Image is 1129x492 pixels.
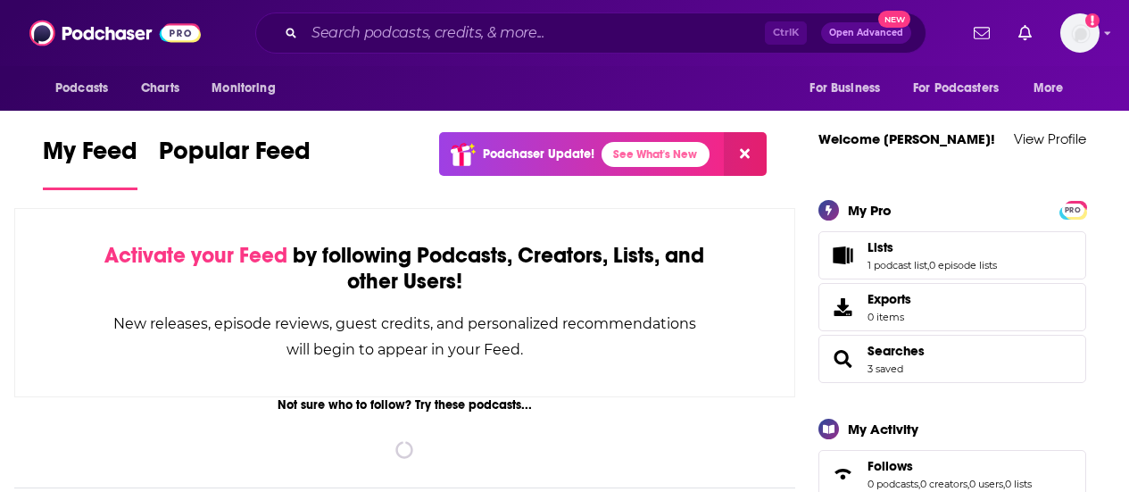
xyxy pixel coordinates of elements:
span: Monitoring [212,76,275,101]
a: Welcome [PERSON_NAME]! [818,130,995,147]
span: Ctrl K [765,21,807,45]
a: Show notifications dropdown [1011,18,1039,48]
a: PRO [1062,202,1083,215]
div: by following Podcasts, Creators, Lists, and other Users! [104,243,705,295]
button: Show profile menu [1060,13,1100,53]
a: Searches [825,346,860,371]
span: Lists [818,231,1086,279]
a: Searches [868,343,925,359]
span: Logged in as mdekoning [1060,13,1100,53]
span: For Podcasters [913,76,999,101]
span: Exports [868,291,911,307]
button: open menu [199,71,298,105]
span: Searches [818,335,1086,383]
div: New releases, episode reviews, guest credits, and personalized recommendations will begin to appe... [104,311,705,363]
a: 0 users [969,478,1003,490]
a: Charts [129,71,190,105]
span: Activate your Feed [104,242,287,269]
div: Not sure who to follow? Try these podcasts... [14,397,795,413]
span: My Feed [43,136,137,177]
button: open menu [43,71,131,105]
a: 0 podcasts [868,478,918,490]
span: Follows [868,458,913,474]
a: Show notifications dropdown [967,18,997,48]
span: , [918,478,920,490]
a: 0 episode lists [929,259,997,271]
span: Open Advanced [829,29,903,38]
p: Podchaser Update! [483,146,594,162]
button: open menu [901,71,1025,105]
svg: Add a profile image [1085,13,1100,28]
span: , [927,259,929,271]
div: My Pro [848,202,892,219]
span: More [1034,76,1064,101]
a: 0 lists [1005,478,1032,490]
span: Popular Feed [159,136,311,177]
span: New [878,11,910,28]
a: My Feed [43,136,137,190]
input: Search podcasts, credits, & more... [304,19,765,47]
button: Open AdvancedNew [821,22,911,44]
span: Lists [868,239,893,255]
a: See What's New [602,142,710,167]
div: Search podcasts, credits, & more... [255,13,926,54]
a: Lists [825,243,860,268]
img: User Profile [1060,13,1100,53]
a: Follows [825,462,860,487]
span: , [967,478,969,490]
a: View Profile [1014,130,1086,147]
span: 0 items [868,311,911,323]
a: Exports [818,283,1086,331]
img: Podchaser - Follow, Share and Rate Podcasts [29,16,201,50]
button: open menu [797,71,902,105]
div: My Activity [848,421,918,438]
span: Podcasts [55,76,108,101]
span: , [1003,478,1005,490]
a: Lists [868,239,997,255]
a: 3 saved [868,363,903,375]
span: Exports [825,295,860,320]
a: 0 creators [920,478,967,490]
span: For Business [809,76,880,101]
a: Popular Feed [159,136,311,190]
a: Follows [868,458,1032,474]
a: 1 podcast list [868,259,927,271]
span: Charts [141,76,179,101]
button: open menu [1021,71,1086,105]
span: PRO [1062,204,1083,217]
